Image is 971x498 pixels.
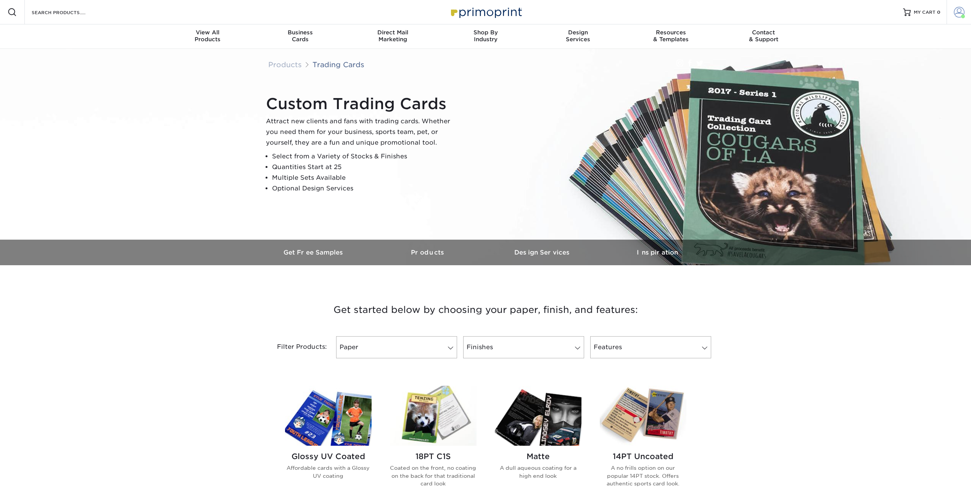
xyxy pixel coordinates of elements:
img: Matte Trading Cards [495,386,581,446]
h2: 14PT Uncoated [600,452,686,461]
p: Coated on the front, no coating on the back for that traditional card look [390,464,477,487]
div: Industry [439,29,532,43]
h3: Products [371,249,486,256]
div: Products [161,29,254,43]
span: Shop By [439,29,532,36]
a: View AllProducts [161,24,254,49]
a: Direct MailMarketing [346,24,439,49]
a: Paper [336,336,457,358]
img: 18PT C1S Trading Cards [390,386,477,446]
div: Services [532,29,625,43]
li: Quantities Start at 25 [272,162,457,172]
img: 14PT Uncoated Trading Cards [600,386,686,446]
a: BusinessCards [254,24,346,49]
a: Inspiration [600,240,715,265]
span: Direct Mail [346,29,439,36]
p: Affordable cards with a Glossy UV coating [285,464,372,480]
div: Filter Products: [257,336,333,358]
a: DesignServices [532,24,625,49]
h3: Get Free Samples [257,249,371,256]
span: Business [254,29,346,36]
span: Resources [625,29,717,36]
div: Cards [254,29,346,43]
a: Products [371,240,486,265]
a: Finishes [463,336,584,358]
a: Trading Cards [312,60,364,69]
span: Contact [717,29,810,36]
img: Primoprint [448,4,524,20]
h2: Glossy UV Coated [285,452,372,461]
div: Marketing [346,29,439,43]
a: Resources& Templates [625,24,717,49]
a: Features [590,336,711,358]
p: A no frills option on our popular 14PT stock. Offers authentic sports card look. [600,464,686,487]
div: & Support [717,29,810,43]
a: Shop ByIndustry [439,24,532,49]
h3: Inspiration [600,249,715,256]
a: Design Services [486,240,600,265]
li: Select from a Variety of Stocks & Finishes [272,151,457,162]
a: Products [268,60,302,69]
p: A dull aqueous coating for a high end look [495,464,581,480]
a: Contact& Support [717,24,810,49]
h2: Matte [495,452,581,461]
div: & Templates [625,29,717,43]
span: View All [161,29,254,36]
li: Optional Design Services [272,183,457,194]
input: SEARCH PRODUCTS..... [31,8,105,17]
a: Get Free Samples [257,240,371,265]
span: Design [532,29,625,36]
span: 0 [937,10,940,15]
h2: 18PT C1S [390,452,477,461]
h3: Get started below by choosing your paper, finish, and features: [262,293,709,327]
h1: Custom Trading Cards [266,95,457,113]
img: Glossy UV Coated Trading Cards [285,386,372,446]
span: MY CART [914,9,936,16]
li: Multiple Sets Available [272,172,457,183]
h3: Design Services [486,249,600,256]
p: Attract new clients and fans with trading cards. Whether you need them for your business, sports ... [266,116,457,148]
